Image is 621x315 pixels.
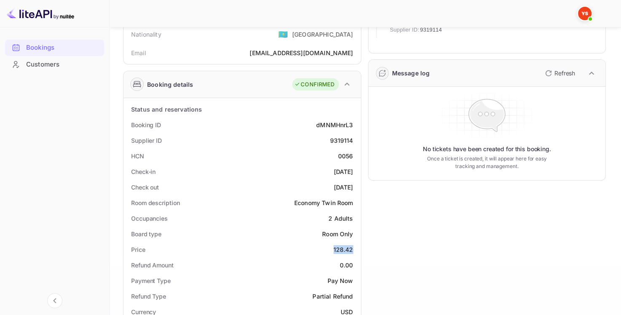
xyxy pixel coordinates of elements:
[292,30,353,39] div: [GEOGRAPHIC_DATA]
[5,56,104,73] div: Customers
[420,26,442,34] span: 9319114
[327,276,353,285] div: Pay Now
[322,230,353,238] div: Room Only
[334,167,353,176] div: [DATE]
[131,152,144,160] div: HCN
[131,230,161,238] div: Board type
[423,145,551,153] p: No tickets have been created for this booking.
[278,27,288,42] span: United States
[131,136,162,145] div: Supplier ID
[131,245,145,254] div: Price
[5,40,104,56] div: Bookings
[540,67,578,80] button: Refresh
[312,292,353,301] div: Partial Refund
[330,136,353,145] div: 9319114
[26,60,100,69] div: Customers
[47,293,62,308] button: Collapse navigation
[131,167,156,176] div: Check-in
[294,198,353,207] div: Economy Twin Room
[131,183,159,192] div: Check out
[131,105,202,114] div: Status and reservations
[131,261,174,270] div: Refund Amount
[423,155,550,170] p: Once a ticket is created, it will appear here for easy tracking and management.
[5,40,104,55] a: Bookings
[328,214,353,223] div: 2 Adults
[340,261,353,270] div: 0.00
[294,80,334,89] div: CONFIRMED
[578,7,591,20] img: Yandex Support
[390,26,419,34] span: Supplier ID:
[131,30,161,39] div: Nationality
[7,7,74,20] img: LiteAPI logo
[26,43,100,53] div: Bookings
[334,183,353,192] div: [DATE]
[316,120,353,129] div: dMNMHnrL3
[131,48,146,57] div: Email
[392,69,430,77] div: Message log
[131,292,166,301] div: Refund Type
[333,245,353,254] div: 128.42
[5,56,104,72] a: Customers
[131,198,180,207] div: Room description
[131,276,171,285] div: Payment Type
[131,214,168,223] div: Occupancies
[250,48,353,57] div: [EMAIL_ADDRESS][DOMAIN_NAME]
[147,80,193,89] div: Booking details
[338,152,353,160] div: 0056
[131,120,161,129] div: Booking ID
[554,69,575,77] p: Refresh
